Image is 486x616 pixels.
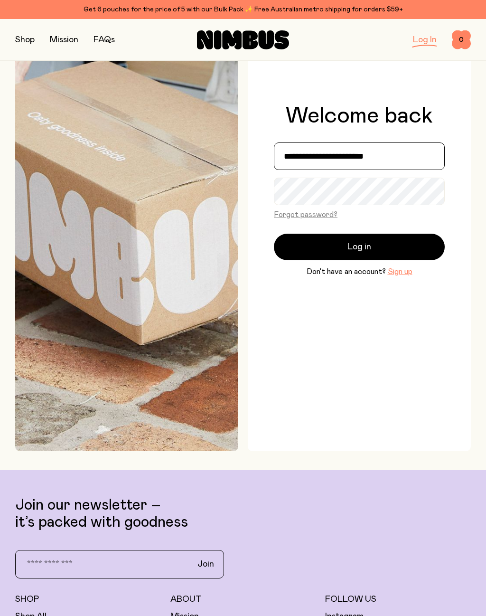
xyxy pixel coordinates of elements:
span: Log in [347,240,371,254]
a: FAQs [93,36,115,44]
a: Log In [413,36,437,44]
p: Join our newsletter – it’s packed with goodness [15,497,471,531]
button: Log in [274,234,445,260]
h5: About [170,594,316,605]
h1: Welcome back [286,104,433,127]
span: Don’t have an account? [307,266,386,277]
button: Join [190,554,222,574]
button: Sign up [388,266,412,277]
h5: Follow Us [325,594,471,605]
div: Get 6 pouches for the price of 5 with our Bulk Pack ✨ Free Australian metro shipping for orders $59+ [15,4,471,15]
h5: Shop [15,594,161,605]
button: Forgot password? [274,209,337,220]
button: 0 [452,30,471,49]
a: Mission [50,36,78,44]
span: Join [197,559,214,570]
